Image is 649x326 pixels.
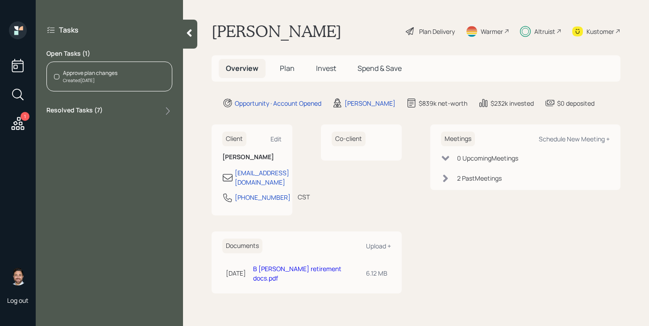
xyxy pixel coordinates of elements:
[457,153,518,163] div: 0 Upcoming Meeting s
[441,132,475,146] h6: Meetings
[419,27,455,36] div: Plan Delivery
[222,239,262,253] h6: Documents
[557,99,595,108] div: $0 deposited
[534,27,555,36] div: Altruist
[366,268,387,278] div: 6.12 MB
[332,132,366,146] h6: Co-client
[587,27,614,36] div: Kustomer
[491,99,534,108] div: $232k invested
[222,153,282,161] h6: [PERSON_NAME]
[59,25,79,35] label: Tasks
[270,135,282,143] div: Edit
[212,21,341,41] h1: [PERSON_NAME]
[226,63,258,73] span: Overview
[235,99,321,108] div: Opportunity · Account Opened
[21,112,29,121] div: 1
[481,27,503,36] div: Warmer
[539,135,610,143] div: Schedule New Meeting +
[457,173,502,183] div: 2 Past Meeting s
[419,99,467,108] div: $839k net-worth
[46,106,103,116] label: Resolved Tasks ( 7 )
[63,69,117,77] div: Approve plan changes
[235,193,291,202] div: [PHONE_NUMBER]
[358,63,402,73] span: Spend & Save
[366,242,391,250] div: Upload +
[9,268,27,285] img: michael-russo-headshot.png
[7,296,29,305] div: Log out
[316,63,336,73] span: Invest
[345,99,395,108] div: [PERSON_NAME]
[226,268,246,278] div: [DATE]
[63,77,117,84] div: Created [DATE]
[253,264,341,282] a: B [PERSON_NAME] retirement docs.pdf
[280,63,295,73] span: Plan
[222,132,246,146] h6: Client
[46,49,172,58] label: Open Tasks ( 1 )
[298,192,310,202] div: CST
[235,168,289,187] div: [EMAIL_ADDRESS][DOMAIN_NAME]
